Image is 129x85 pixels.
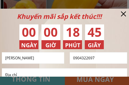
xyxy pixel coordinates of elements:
h3: GIỜ [45,41,64,50]
input: Địa chỉ [4,69,125,80]
input: Số điện thoại [72,53,125,63]
input: Họ và Tên [4,53,62,64]
h3: GIÂY [88,41,107,50]
div: Khuyến mãi sắp kết thúc!!! [17,11,112,22]
h3: NGÀY [21,41,40,50]
h3: PHÚT [65,41,84,50]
